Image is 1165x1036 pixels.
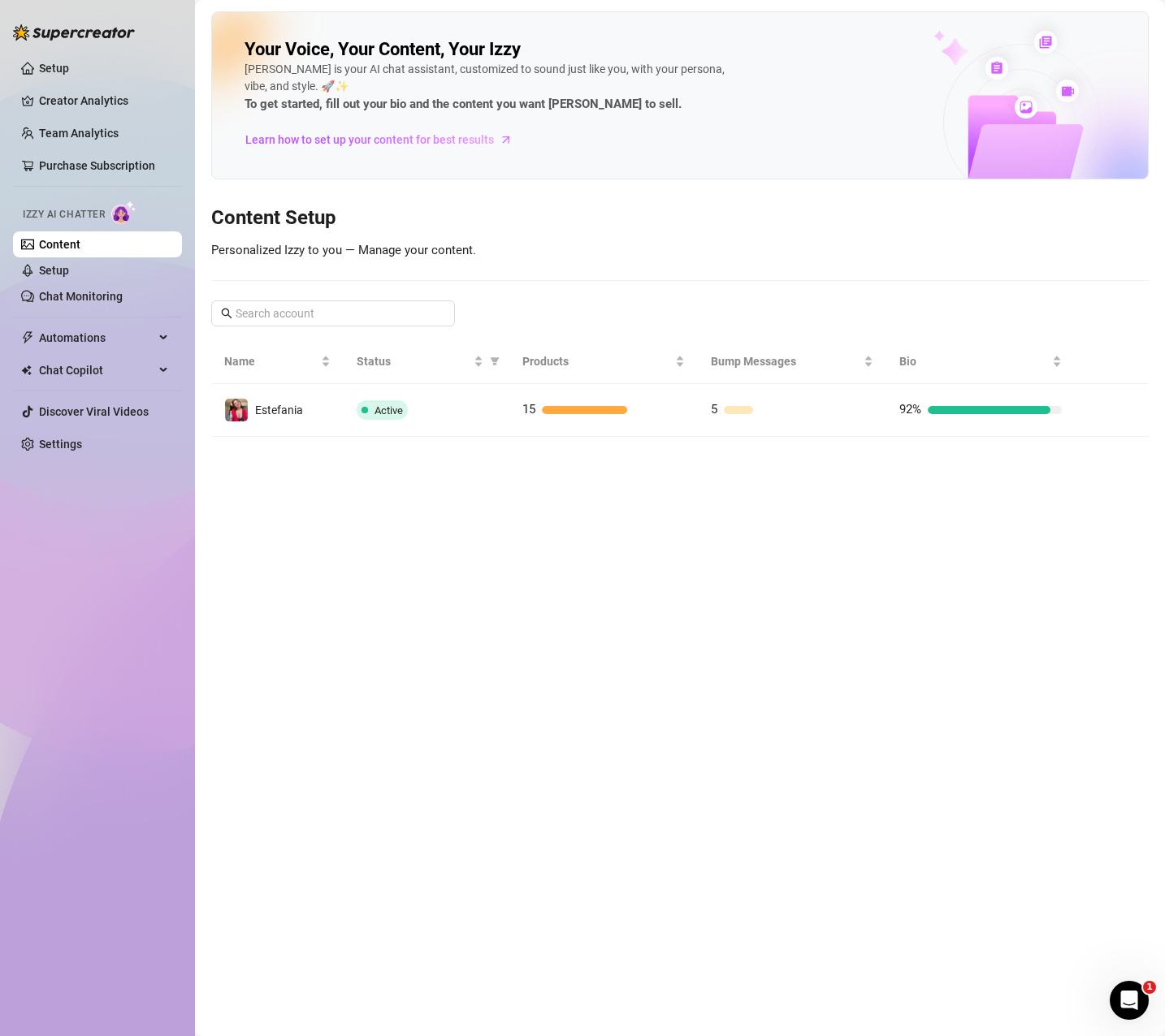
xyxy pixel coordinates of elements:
a: Team Analytics [39,127,119,140]
span: Personalized Izzy to you — Manage your content. [211,243,476,257]
th: Bump Messages [698,339,886,384]
span: Bio [899,352,1049,370]
a: Setup [39,264,69,277]
a: Learn how to set up your content for best results [245,127,525,153]
a: Discover Viral Videos [39,405,149,418]
img: Estefania [225,399,248,421]
img: Chat Copilot [21,365,32,376]
a: Content [39,238,80,251]
img: logo-BBDzfeDw.svg [13,24,135,41]
span: Products [522,352,672,370]
span: filter [490,356,500,366]
iframe: Intercom live chat [1110,981,1149,1020]
span: 1 [1143,981,1156,994]
span: Learn how to set up your content for best results [245,131,494,149]
strong: To get started, fill out your bio and the content you want [PERSON_NAME] to sell. [245,97,682,111]
a: Setup [39,62,69,75]
h3: Content Setup [211,205,1149,231]
img: ai-chatter-content-library-cLFOSyPT.png [896,13,1148,179]
a: Creator Analytics [39,88,169,114]
span: Active [375,404,403,417]
span: 15 [522,402,535,417]
input: Search account [236,304,432,322]
img: AI Chatter [111,201,136,224]
span: arrow-right [498,132,514,148]
th: Name [211,339,344,384]
span: Automations [39,325,154,351]
span: filter [487,349,503,373]
span: 5 [711,402,717,417]
th: Status [344,339,509,384]
a: Settings [39,438,82,451]
span: search [221,308,232,319]
span: Estefania [255,404,303,417]
span: Bump Messages [711,352,860,370]
span: 92% [899,402,921,417]
th: Bio [886,339,1075,384]
span: Status [357,352,470,370]
span: Izzy AI Chatter [23,207,105,222]
span: thunderbolt [21,331,34,344]
div: [PERSON_NAME] is your AI chat assistant, customized to sound just like you, with your persona, vi... [245,61,732,114]
th: Products [509,339,698,384]
span: Name [224,352,318,370]
h2: Your Voice, Your Content, Your Izzy [245,38,521,61]
a: Chat Monitoring [39,290,123,303]
a: Purchase Subscription [39,159,155,172]
span: Chat Copilot [39,357,154,383]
